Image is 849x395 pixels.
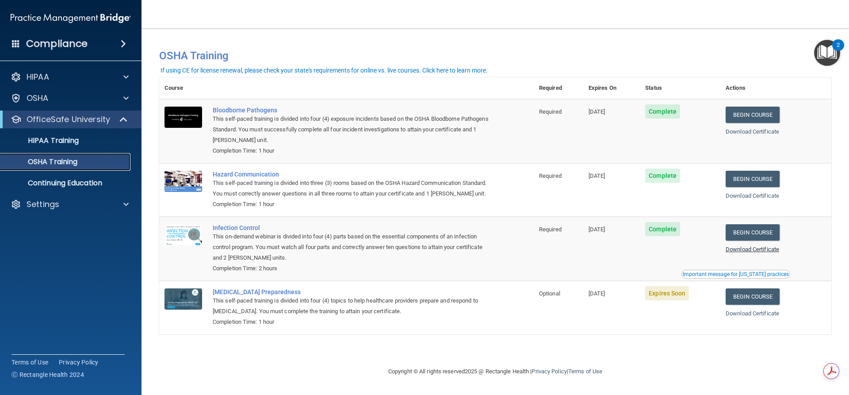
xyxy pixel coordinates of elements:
span: Complete [645,222,680,236]
span: Required [539,226,562,233]
span: Optional [539,290,560,297]
a: Settings [11,199,129,210]
div: Completion Time: 2 hours [213,263,490,274]
span: [DATE] [589,290,605,297]
span: [DATE] [589,108,605,115]
span: Complete [645,104,680,119]
span: Complete [645,169,680,183]
h4: Compliance [26,38,88,50]
a: Begin Course [726,171,780,187]
th: Expires On [583,77,640,99]
a: Download Certificate [726,192,779,199]
th: Status [640,77,720,99]
th: Actions [720,77,831,99]
th: Required [534,77,583,99]
div: If using CE for license renewal, please check your state's requirements for online vs. live cours... [161,67,488,73]
div: This self-paced training is divided into three (3) rooms based on the OSHA Hazard Communication S... [213,178,490,199]
span: Expires Soon [645,286,689,300]
a: Hazard Communication [213,171,490,178]
button: If using CE for license renewal, please check your state's requirements for online vs. live cours... [159,66,489,75]
a: [MEDICAL_DATA] Preparedness [213,288,490,295]
a: Privacy Policy [59,358,99,367]
a: Terms of Use [568,368,602,375]
span: [DATE] [589,173,605,179]
p: HIPAA [27,72,49,82]
p: Continuing Education [6,179,126,188]
p: OSHA Training [6,157,77,166]
a: Download Certificate [726,128,779,135]
p: OSHA [27,93,49,104]
div: Important message for [US_STATE] practices [683,272,789,277]
button: Open Resource Center, 2 new notifications [814,40,840,66]
a: HIPAA [11,72,129,82]
a: Terms of Use [11,358,48,367]
p: HIPAA Training [6,136,79,145]
span: Required [539,173,562,179]
div: Completion Time: 1 hour [213,199,490,210]
span: [DATE] [589,226,605,233]
a: Bloodborne Pathogens [213,107,490,114]
h4: OSHA Training [159,50,831,62]
span: Required [539,108,562,115]
a: Begin Course [726,288,780,305]
img: PMB logo [11,9,131,27]
div: This self-paced training is divided into four (4) topics to help healthcare providers prepare and... [213,295,490,317]
p: Settings [27,199,59,210]
th: Course [159,77,207,99]
a: OSHA [11,93,129,104]
div: Copyright © All rights reserved 2025 @ Rectangle Health | | [334,357,657,386]
a: OfficeSafe University [11,114,128,125]
button: Read this if you are a dental practitioner in the state of CA [681,270,790,279]
div: This on-demand webinar is divided into four (4) parts based on the essential components of an inf... [213,231,490,263]
div: 2 [837,45,840,57]
div: Completion Time: 1 hour [213,146,490,156]
a: Download Certificate [726,310,779,317]
a: Begin Course [726,224,780,241]
p: OfficeSafe University [27,114,110,125]
span: Ⓒ Rectangle Health 2024 [11,370,84,379]
a: Begin Course [726,107,780,123]
a: Privacy Policy [532,368,566,375]
a: Download Certificate [726,246,779,253]
div: This self-paced training is divided into four (4) exposure incidents based on the OSHA Bloodborne... [213,114,490,146]
a: Infection Control [213,224,490,231]
div: Completion Time: 1 hour [213,317,490,327]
